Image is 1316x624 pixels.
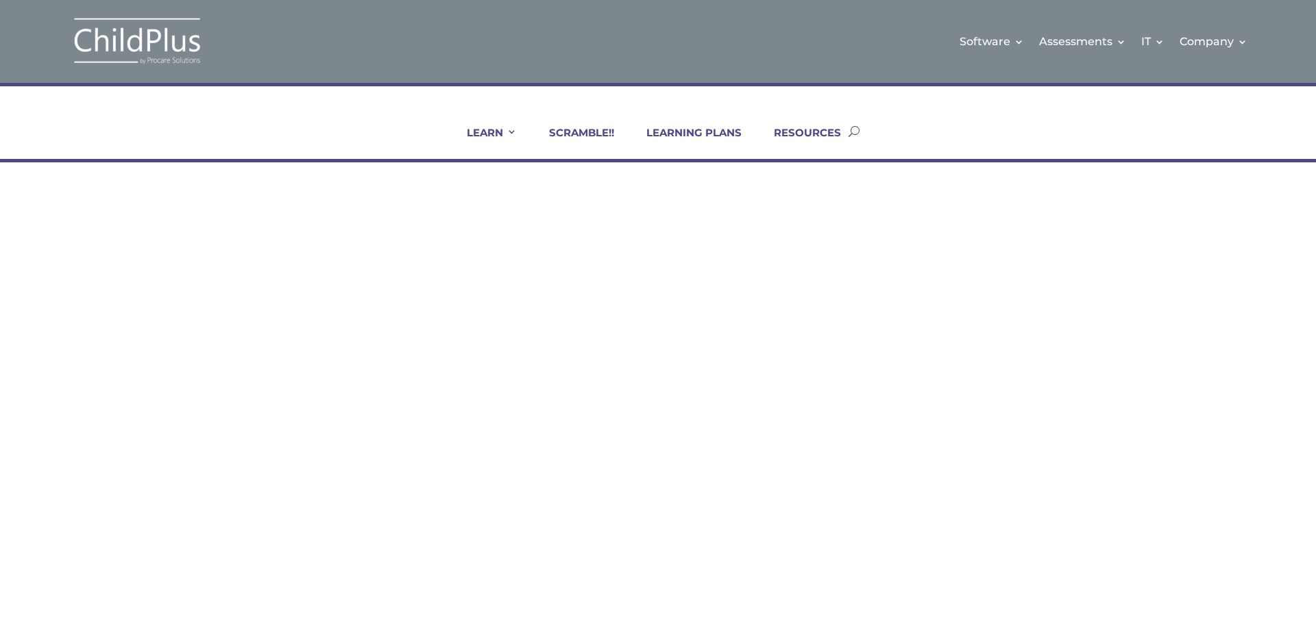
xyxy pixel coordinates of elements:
a: IT [1141,14,1165,69]
a: SCRAMBLE!! [532,126,614,159]
a: Assessments [1039,14,1126,69]
a: LEARNING PLANS [629,126,742,159]
a: Software [960,14,1024,69]
a: RESOURCES [757,126,841,159]
a: Company [1180,14,1247,69]
a: LEARN [450,126,517,159]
